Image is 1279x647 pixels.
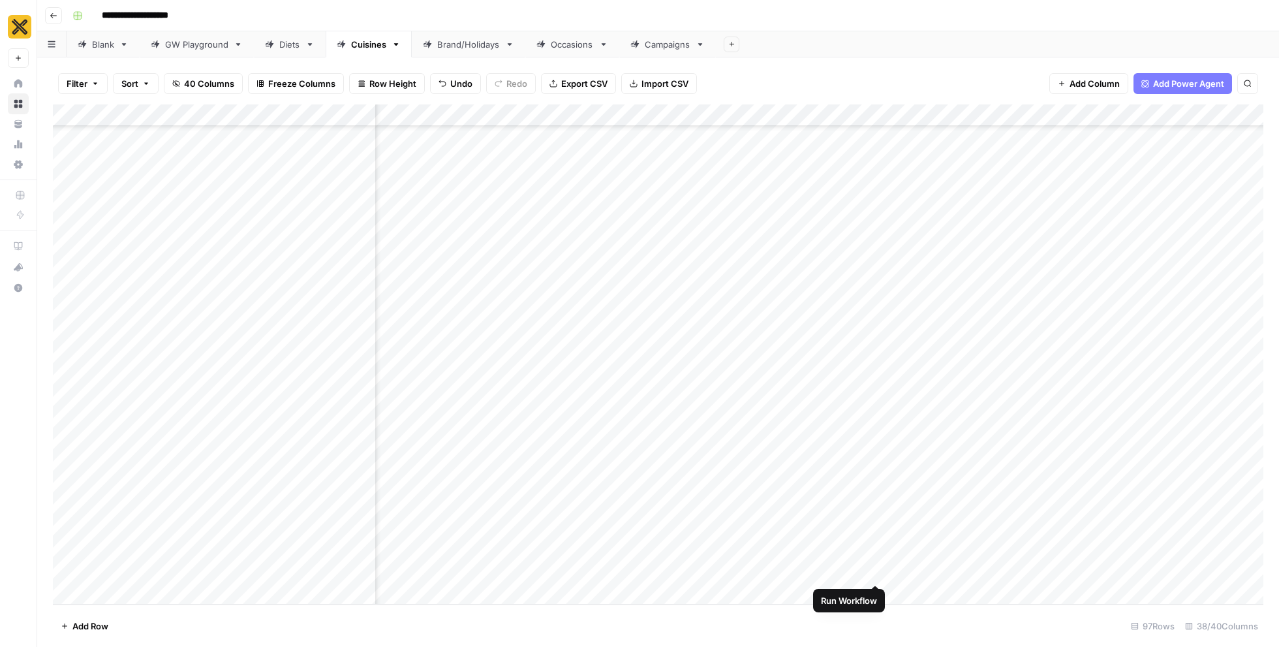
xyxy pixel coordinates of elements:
div: GW Playground [165,38,228,51]
button: What's new? [8,257,29,277]
div: Blank [92,38,114,51]
span: Add Power Agent [1153,77,1224,90]
a: AirOps Academy [8,236,29,257]
button: Filter [58,73,108,94]
a: Your Data [8,114,29,134]
span: Filter [67,77,87,90]
div: 97 Rows [1126,616,1180,637]
span: 40 Columns [184,77,234,90]
button: Add Row [53,616,116,637]
span: Import CSV [641,77,688,90]
span: Undo [450,77,472,90]
span: Export CSV [561,77,608,90]
a: Home [8,73,29,94]
a: Blank [67,31,140,57]
a: Settings [8,154,29,175]
button: Export CSV [541,73,616,94]
div: What's new? [8,257,28,277]
img: CookUnity Logo [8,15,31,39]
div: Occasions [551,38,594,51]
span: Add Row [72,620,108,633]
a: Brand/Holidays [412,31,525,57]
div: Diets [279,38,300,51]
button: Row Height [349,73,425,94]
button: Undo [430,73,481,94]
div: Cuisines [351,38,386,51]
div: 38/40 Columns [1180,616,1263,637]
span: Sort [121,77,138,90]
a: Browse [8,93,29,114]
div: Campaigns [645,38,690,51]
a: Campaigns [619,31,716,57]
button: Freeze Columns [248,73,344,94]
span: Redo [506,77,527,90]
button: Sort [113,73,159,94]
button: Add Power Agent [1133,73,1232,94]
button: Add Column [1049,73,1128,94]
span: Row Height [369,77,416,90]
a: GW Playground [140,31,254,57]
a: Diets [254,31,326,57]
button: Help + Support [8,277,29,298]
span: Freeze Columns [268,77,335,90]
button: Redo [486,73,536,94]
div: Run Workflow [821,594,877,607]
a: Cuisines [326,31,412,57]
a: Usage [8,134,29,155]
button: Workspace: CookUnity [8,10,29,43]
button: 40 Columns [164,73,243,94]
div: Brand/Holidays [437,38,500,51]
span: Add Column [1070,77,1120,90]
button: Import CSV [621,73,697,94]
a: Occasions [525,31,619,57]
